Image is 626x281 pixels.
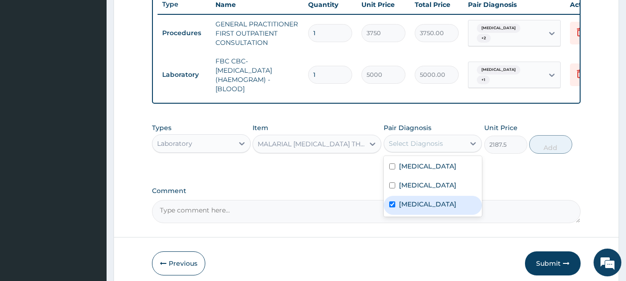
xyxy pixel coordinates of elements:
span: [MEDICAL_DATA] [477,65,520,75]
div: Minimize live chat window [152,5,174,27]
button: Submit [525,251,581,275]
button: Add [529,135,572,154]
div: Laboratory [157,139,192,148]
label: [MEDICAL_DATA] [399,181,456,190]
td: GENERAL PRACTITIONER FIRST OUTPATIENT CONSULTATION [211,15,304,52]
label: Types [152,124,171,132]
label: [MEDICAL_DATA] [399,162,456,171]
div: MALARIAL [MEDICAL_DATA] THICK AND THIN FILMS - [BLOOD] [258,139,365,149]
img: d_794563401_company_1708531726252_794563401 [17,46,38,69]
textarea: Type your message and hit 'Enter' [5,185,177,217]
button: Previous [152,251,205,275]
span: + 2 [477,34,491,43]
span: We're online! [54,82,128,176]
td: Procedures [158,25,211,42]
label: [MEDICAL_DATA] [399,200,456,209]
div: Select Diagnosis [389,139,443,148]
label: Unit Price [484,123,518,132]
span: + 1 [477,75,490,85]
td: Laboratory [158,66,211,83]
td: FBC CBC-[MEDICAL_DATA] (HAEMOGRAM) - [BLOOD] [211,52,304,98]
div: Chat with us now [48,52,156,64]
label: Comment [152,187,581,195]
span: [MEDICAL_DATA] [477,24,520,33]
label: Item [253,123,268,132]
label: Pair Diagnosis [384,123,431,132]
